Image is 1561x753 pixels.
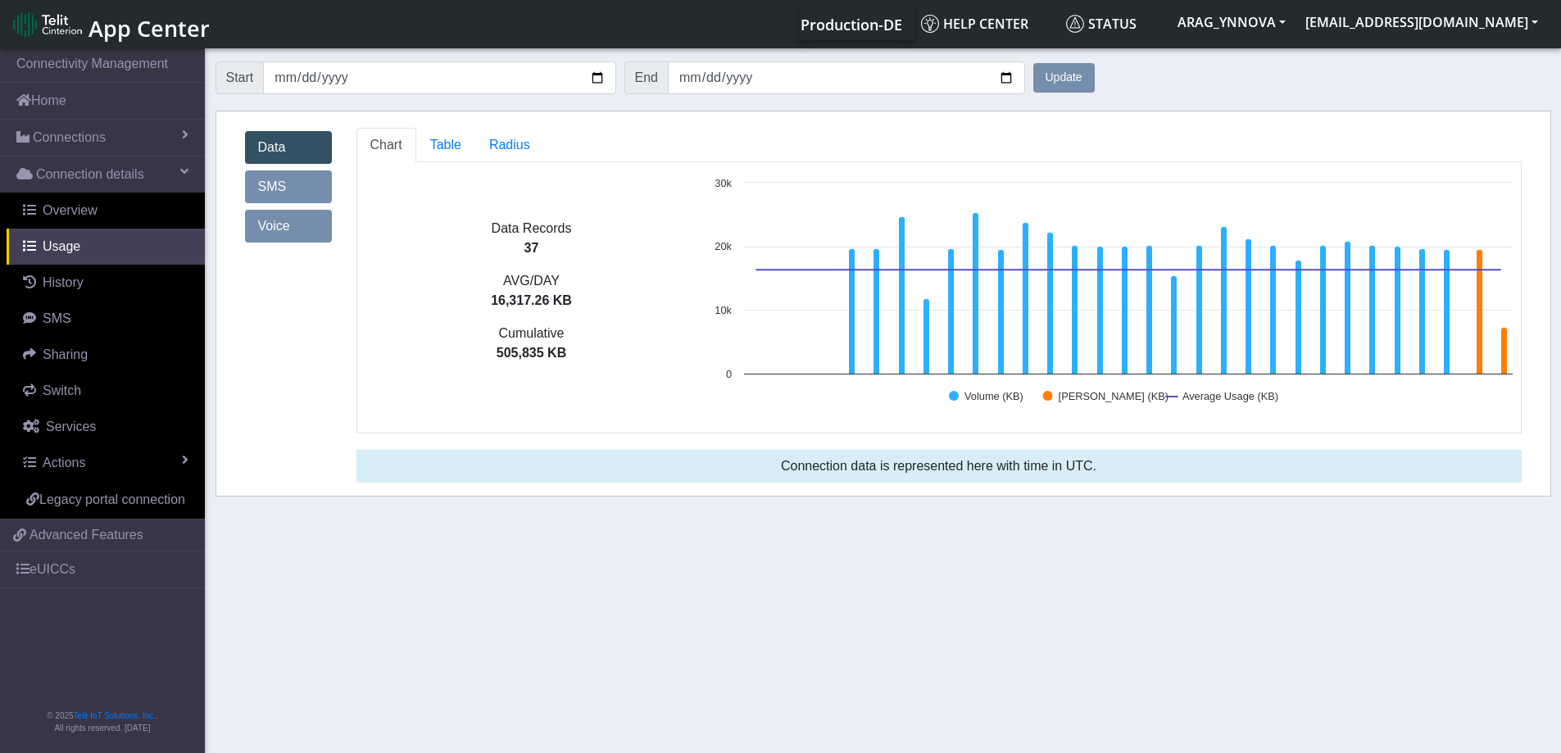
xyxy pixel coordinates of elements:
[1066,15,1084,33] img: status.svg
[801,15,902,34] span: Production-DE
[921,15,939,33] img: knowledge.svg
[13,7,207,42] a: App Center
[356,450,1522,483] div: Connection data is represented here with time in UTC.
[964,390,1023,402] text: Volume (KB)
[1168,7,1296,37] button: ARAG_YNNOVA
[624,61,669,94] span: End
[46,420,96,433] span: Services
[245,170,332,203] a: SMS
[36,165,144,184] span: Connection details
[489,138,530,152] span: Radius
[800,7,901,40] a: Your current platform instance
[216,61,265,94] span: Start
[245,131,332,164] a: Data
[7,373,205,409] a: Switch
[43,383,81,397] span: Switch
[1066,15,1137,33] span: Status
[43,203,98,217] span: Overview
[356,128,1522,162] ul: Tabs
[74,711,156,720] a: Telit IoT Solutions, Inc.
[1033,63,1095,93] button: Update
[1182,390,1277,402] text: Average Usage (KB)
[1060,7,1168,40] a: Status
[357,219,706,238] p: Data Records
[7,193,205,229] a: Overview
[43,311,71,325] span: SMS
[357,324,706,343] p: Cumulative
[357,271,706,291] p: AVG/DAY
[43,239,80,253] span: Usage
[7,409,205,445] a: Services
[725,368,731,380] text: 0
[921,15,1028,33] span: Help center
[370,138,402,152] span: Chart
[357,343,706,363] p: 505,835 KB
[715,240,732,252] text: 20k
[29,525,143,545] span: Advanced Features
[7,265,205,301] a: History
[43,456,85,469] span: Actions
[357,238,706,258] p: 37
[1296,7,1548,37] button: [EMAIL_ADDRESS][DOMAIN_NAME]
[7,301,205,337] a: SMS
[43,347,88,361] span: Sharing
[33,128,106,147] span: Connections
[7,445,205,481] a: Actions
[7,337,205,373] a: Sharing
[715,304,732,316] text: 10k
[430,138,461,152] span: Table
[39,492,185,506] span: Legacy portal connection
[13,11,82,38] img: logo-telit-cinterion-gw-new.png
[914,7,1060,40] a: Help center
[88,13,210,43] span: App Center
[7,229,205,265] a: Usage
[245,210,332,243] a: Voice
[1058,390,1168,402] text: [PERSON_NAME] (KB)
[357,291,706,311] p: 16,317.26 KB
[43,275,84,289] span: History
[715,177,732,189] text: 30k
